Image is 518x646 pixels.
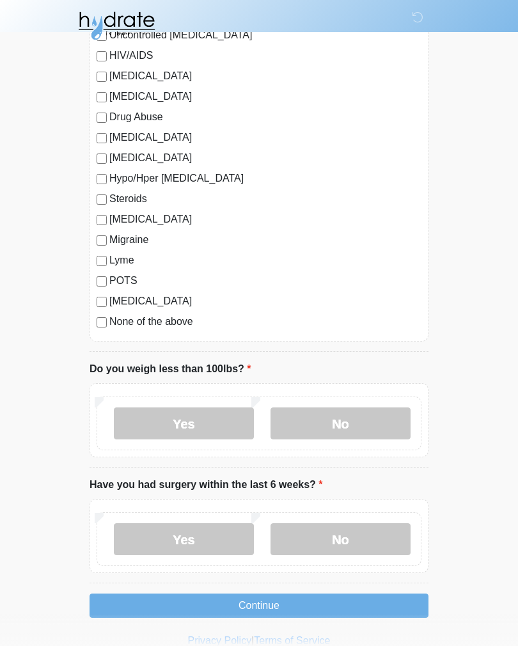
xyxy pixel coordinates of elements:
label: [MEDICAL_DATA] [109,212,421,227]
label: No [271,407,411,439]
a: | [251,635,254,646]
input: Steroids [97,194,107,205]
label: Steroids [109,191,421,207]
label: No [271,523,411,555]
input: [MEDICAL_DATA] [97,215,107,225]
label: [MEDICAL_DATA] [109,294,421,309]
input: [MEDICAL_DATA] [97,297,107,307]
input: Migraine [97,235,107,246]
button: Continue [90,594,428,618]
input: Drug Abuse [97,113,107,123]
input: [MEDICAL_DATA] [97,72,107,82]
input: POTS [97,276,107,287]
input: HIV/AIDS [97,51,107,61]
label: Yes [114,523,254,555]
label: POTS [109,273,421,288]
label: HIV/AIDS [109,48,421,63]
label: [MEDICAL_DATA] [109,68,421,84]
label: [MEDICAL_DATA] [109,130,421,145]
label: [MEDICAL_DATA] [109,89,421,104]
label: Hypo/Hper [MEDICAL_DATA] [109,171,421,186]
input: None of the above [97,317,107,327]
label: Drug Abuse [109,109,421,125]
label: Yes [114,407,254,439]
label: Do you weigh less than 100lbs? [90,361,251,377]
input: [MEDICAL_DATA] [97,92,107,102]
input: Hypo/Hper [MEDICAL_DATA] [97,174,107,184]
label: None of the above [109,314,421,329]
a: Terms of Service [254,635,330,646]
label: Have you had surgery within the last 6 weeks? [90,477,323,492]
input: [MEDICAL_DATA] [97,154,107,164]
input: [MEDICAL_DATA] [97,133,107,143]
label: Lyme [109,253,421,268]
input: Lyme [97,256,107,266]
label: Migraine [109,232,421,248]
a: Privacy Policy [188,635,252,646]
label: [MEDICAL_DATA] [109,150,421,166]
img: Hydrate IV Bar - Fort Collins Logo [77,10,156,42]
